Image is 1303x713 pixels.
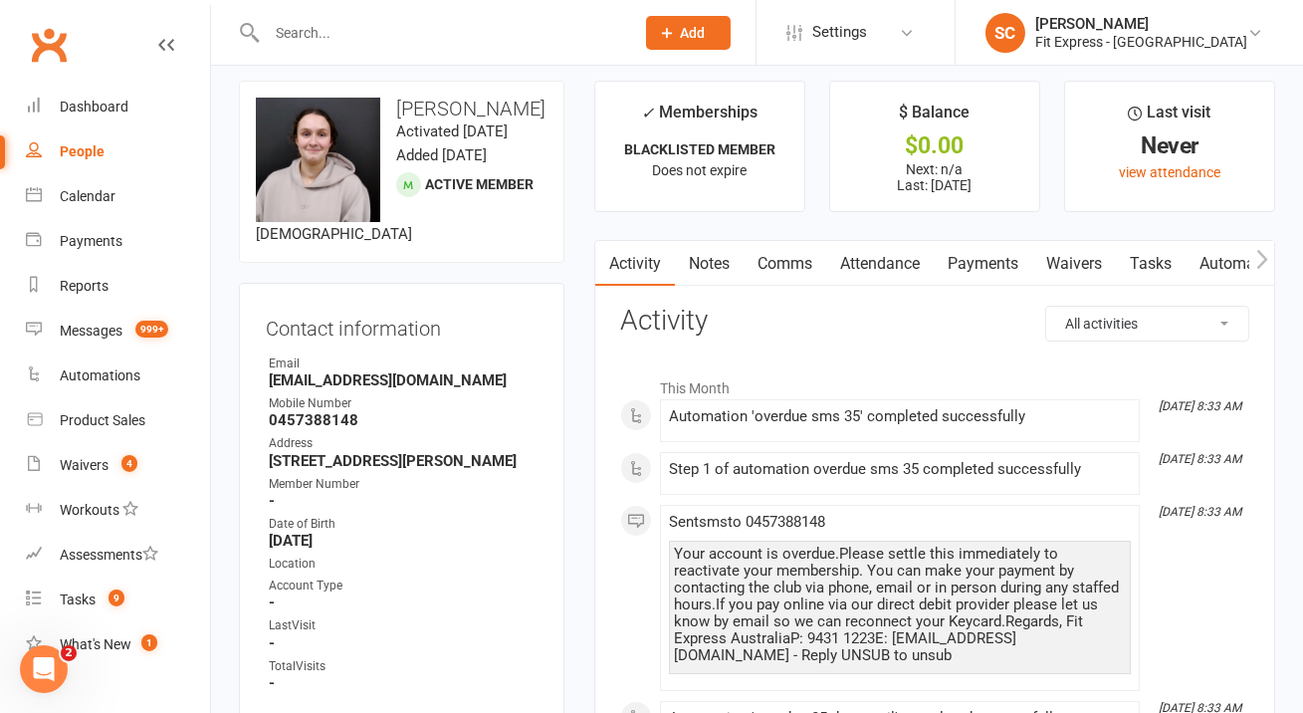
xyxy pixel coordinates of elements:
div: Never [1083,135,1256,156]
div: Member Number [269,475,538,494]
div: Account Type [269,577,538,595]
strong: 0457388148 [269,411,538,429]
strong: - [269,594,538,611]
i: [DATE] 8:33 AM [1159,505,1241,519]
div: $ Balance [900,100,971,135]
div: Date of Birth [269,515,538,534]
div: Workouts [60,502,119,518]
i: [DATE] 8:33 AM [1159,399,1241,413]
span: 9 [109,590,124,606]
span: 2 [61,645,77,661]
a: Calendar [26,174,210,219]
div: SC [985,13,1025,53]
span: Settings [812,10,867,55]
span: Add [681,25,706,41]
span: Active member [425,176,534,192]
div: Reports [60,278,109,294]
span: 999+ [135,321,168,338]
div: Calendar [60,188,115,204]
h3: Activity [620,306,1249,337]
strong: - [269,634,538,652]
span: 1 [141,634,157,651]
a: Dashboard [26,85,210,129]
a: Notes [675,241,744,287]
li: This Month [620,367,1249,399]
a: Payments [26,219,210,264]
div: What's New [60,636,131,652]
div: Your account is overdue.Please settle this immediately to reactivate your membership. You can mak... [674,546,1126,664]
div: Tasks [60,592,96,607]
span: Sent sms to 0457388148 [669,513,825,531]
div: Email [269,355,538,373]
div: Waivers [60,457,109,473]
div: Address [269,434,538,453]
time: Activated [DATE] [396,122,508,140]
img: image1693992911.png [256,98,380,222]
span: Does not expire [653,162,748,178]
span: [DEMOGRAPHIC_DATA] [256,225,412,243]
a: Messages 999+ [26,309,210,354]
a: Tasks 9 [26,578,210,622]
i: ✓ [642,104,655,122]
a: Comms [744,241,826,287]
a: Reports [26,264,210,309]
div: $0.00 [848,135,1021,156]
a: Waivers 4 [26,443,210,488]
h3: Contact information [266,310,538,340]
a: Attendance [826,241,934,287]
a: Workouts [26,488,210,533]
h3: [PERSON_NAME] [256,98,547,119]
a: Product Sales [26,398,210,443]
div: Step 1 of automation overdue sms 35 completed successfully [669,461,1131,478]
div: Last visit [1128,100,1210,135]
a: What's New1 [26,622,210,667]
span: 4 [121,455,137,472]
strong: BLACKLISTED MEMBER [624,141,775,157]
div: Dashboard [60,99,128,115]
div: [PERSON_NAME] [1035,15,1247,33]
a: Automations [26,354,210,398]
div: LastVisit [269,616,538,635]
p: Next: n/a Last: [DATE] [848,161,1021,193]
div: Product Sales [60,412,145,428]
a: Assessments [26,533,210,578]
div: Mobile Number [269,394,538,413]
div: Assessments [60,547,158,563]
a: Payments [934,241,1032,287]
a: view attendance [1119,164,1220,180]
div: TotalVisits [269,657,538,676]
strong: - [269,674,538,692]
input: Search... [261,19,620,47]
button: Add [646,16,731,50]
time: Added [DATE] [396,146,487,164]
iframe: Intercom live chat [20,645,68,693]
a: Tasks [1116,241,1186,287]
div: Automations [60,367,140,383]
div: Fit Express - [GEOGRAPHIC_DATA] [1035,33,1247,51]
div: Location [269,555,538,574]
a: People [26,129,210,174]
div: Memberships [642,100,759,136]
div: Payments [60,233,122,249]
a: Activity [595,241,675,287]
i: [DATE] 8:33 AM [1159,452,1241,466]
strong: [STREET_ADDRESS][PERSON_NAME] [269,452,538,470]
div: People [60,143,105,159]
a: Clubworx [24,20,74,70]
strong: [EMAIL_ADDRESS][DOMAIN_NAME] [269,371,538,389]
strong: [DATE] [269,532,538,550]
a: Waivers [1032,241,1116,287]
div: Automation 'overdue sms 35' completed successfully [669,408,1131,425]
div: Messages [60,323,122,339]
strong: - [269,492,538,510]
